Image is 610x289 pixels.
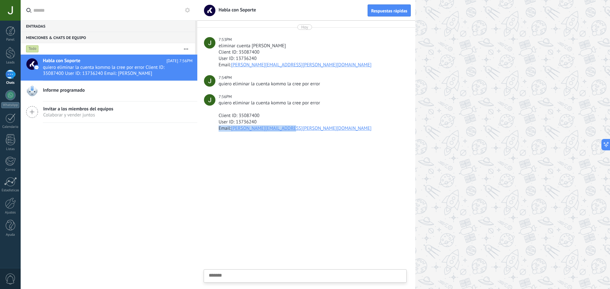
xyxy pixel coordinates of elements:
a: [PERSON_NAME][EMAIL_ADDRESS][PERSON_NAME][DOMAIN_NAME] [231,62,371,68]
div: Todo [26,45,39,53]
a: Informe programado [21,81,197,101]
div: Ajustes [1,211,20,215]
div: Estadísticas [1,188,20,193]
div: eliminar cuenta [PERSON_NAME] [219,43,405,49]
div: quiero eliminar la cuenta kommo la cree por error [219,100,405,106]
span: Jose Miguel Beltrán Córdoba [204,75,215,87]
div: WhatsApp [1,102,19,108]
span: Habla con Soporte [43,58,80,64]
div: Entradas [21,20,195,32]
div: 7:53PM [219,36,233,43]
a: Habla con Soporte [DATE] 7:56PM quiero eliminar la cuenta kommo la cree por error Client ID: 3508... [21,55,197,81]
span: Invitar a los miembros del equipos [43,106,113,112]
div: Ayuda [1,233,20,237]
div: 7:56PM [219,94,233,100]
div: User ID: 13736240 [219,56,405,62]
span: Habla con Soporte [215,7,256,13]
span: Jose Miguel Beltrán Córdoba [204,94,215,106]
div: 7:54PM [219,75,233,81]
div: Client ID: 35087400 [219,49,405,56]
div: Leads [1,61,20,65]
div: Listas [1,147,20,151]
span: Colaborar y vender juntos [43,112,113,118]
div: User ID: 13736240 [219,119,405,125]
div: Chats [1,81,20,85]
span: Jose Miguel Beltrán Córdoba [204,37,215,49]
div: Hoy [301,24,308,30]
div: Menciones & Chats de equipo [21,32,195,43]
div: quiero eliminar la cuenta kommo la cree por error [219,81,405,87]
div: Email: [219,125,405,132]
div: Panel [1,38,20,42]
span: quiero eliminar la cuenta kommo la cree por error Client ID: 35087400 User ID: 13736240 Email: [P... [43,64,180,76]
button: Respuestas rápidas [368,4,411,16]
div: Client ID: 35087400 [219,113,405,119]
a: [PERSON_NAME][EMAIL_ADDRESS][PERSON_NAME][DOMAIN_NAME] [231,125,371,131]
button: Más [179,43,193,55]
span: Informe programado [43,87,85,94]
div: Calendario [1,125,20,129]
div: Correo [1,168,20,172]
div: Email: [219,62,405,68]
span: Respuestas rápidas [371,9,407,13]
span: [DATE] 7:56PM [166,58,193,64]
